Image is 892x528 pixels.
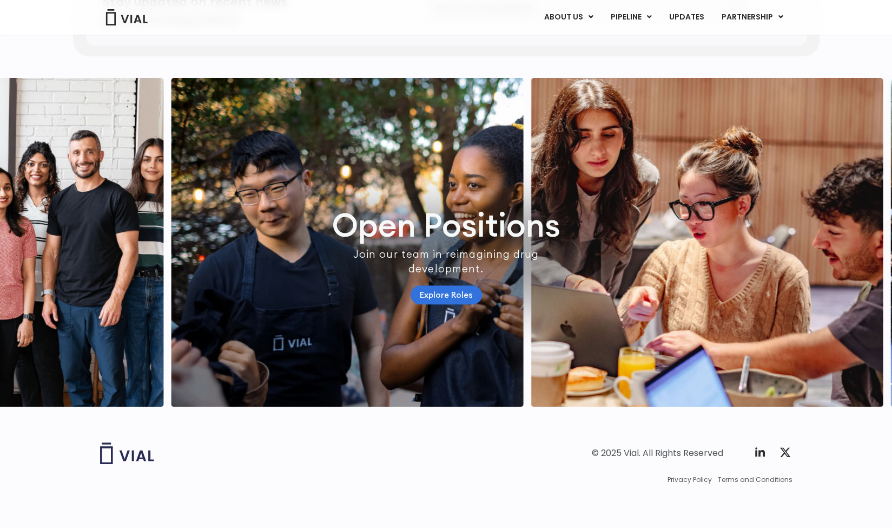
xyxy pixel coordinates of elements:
a: ABOUT USMenu Toggle [535,8,601,27]
a: Privacy Policy [668,475,712,485]
img: Vial Logo [105,9,148,25]
a: UPDATES [660,8,712,27]
div: 2 / 7 [531,78,883,407]
a: Explore Roles [411,285,482,304]
div: © 2025 Vial. All Rights Reserved [592,447,723,459]
img: http://Group%20of%20people%20smiling%20wearing%20aprons [171,78,523,407]
img: Vial logo wih "Vial" spelled out [100,442,154,464]
a: PIPELINEMenu Toggle [602,8,659,27]
a: Terms and Conditions [718,475,792,485]
div: 1 / 7 [171,78,523,407]
a: PARTNERSHIPMenu Toggle [712,8,791,27]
